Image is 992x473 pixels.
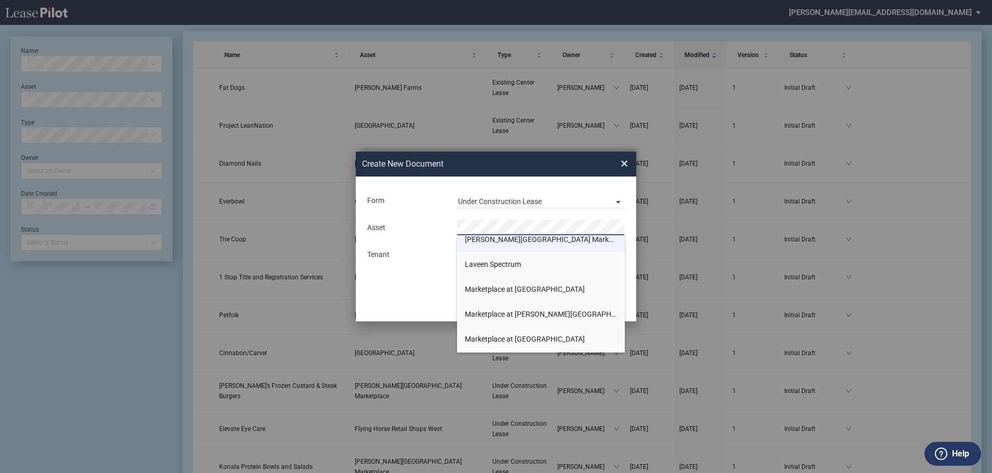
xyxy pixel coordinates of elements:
span: Marketplace at [GEOGRAPHIC_DATA] [465,285,585,293]
span: [PERSON_NAME][GEOGRAPHIC_DATA] Marketplace [465,235,632,244]
md-select: Lease Form: Under Construction Lease [457,193,625,208]
li: Marketplace at [PERSON_NAME][GEOGRAPHIC_DATA] [457,302,625,327]
li: Marketplace at [GEOGRAPHIC_DATA] [457,327,625,352]
li: Marketplace at [GEOGRAPHIC_DATA] [457,277,625,302]
span: Laveen Spectrum [465,260,521,268]
span: × [621,155,628,172]
h2: Create New Document [362,158,583,170]
label: Help [952,447,969,461]
li: Laveen Spectrum [457,252,625,277]
div: Form [361,196,451,206]
span: Marketplace at [PERSON_NAME][GEOGRAPHIC_DATA] [465,310,640,318]
div: Tenant [361,250,451,260]
div: Under Construction Lease [458,197,542,206]
md-dialog: Create New ... [356,152,636,322]
li: [PERSON_NAME][GEOGRAPHIC_DATA] Marketplace [457,227,625,252]
span: Marketplace at [GEOGRAPHIC_DATA] [465,335,585,343]
div: Asset [361,223,451,233]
